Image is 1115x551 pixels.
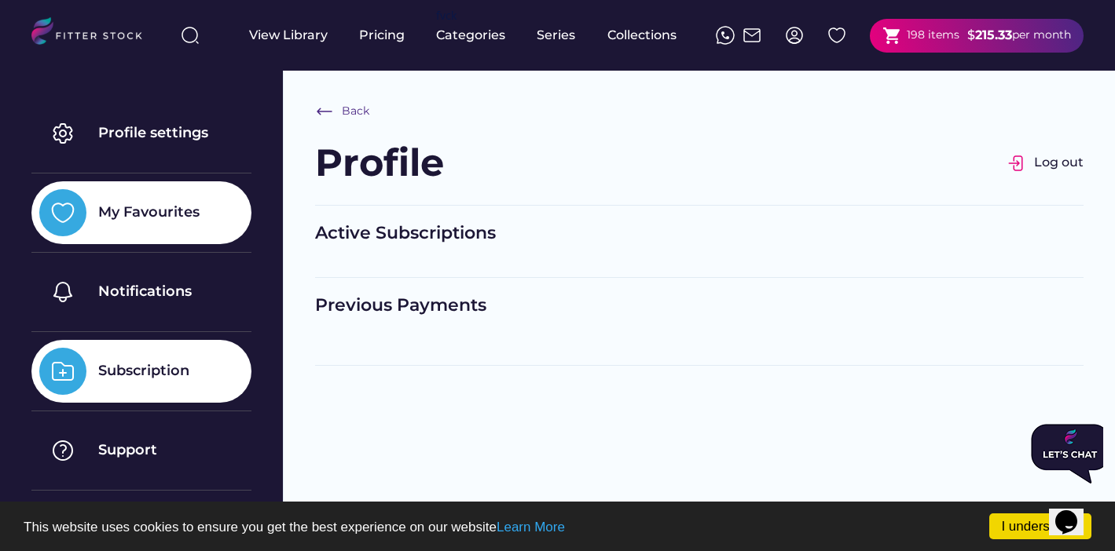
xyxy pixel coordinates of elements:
button: shopping_cart [882,26,902,46]
div: fvck [436,8,457,24]
div: Support [98,440,157,460]
img: Group%201000002325%20%284%29.svg [39,268,86,316]
div: View Library [249,27,328,44]
div: Subscription [98,361,189,381]
img: Group%201000002325.svg [39,110,86,157]
img: Chat attention grabber [6,6,85,66]
div: Collections [607,27,677,44]
div: Previous Payments [315,294,1084,318]
div: Notifications [98,282,192,301]
div: Profile [315,137,444,189]
div: Log out [1034,154,1084,171]
div: 198 items [907,27,959,43]
img: search-normal%203.svg [181,26,200,45]
strong: 215.33 [975,27,1012,42]
p: This website uses cookies to ensure you get the best experience on our website [24,520,1091,534]
div: Back [342,104,369,119]
img: Frame%20%286%29.svg [315,102,334,121]
div: Active Subscriptions [315,221,1084,246]
img: Group%201000002325%20%283%29.svg [39,189,86,236]
div: Series [537,27,576,44]
img: profile-circle.svg [785,26,804,45]
div: $ [967,27,975,44]
img: Group%201000002324%20%282%29.svg [827,26,846,45]
div: Pricing [359,27,405,44]
div: Categories [436,27,505,44]
div: per month [1012,27,1071,43]
img: Group%201000002326.svg [1007,154,1026,173]
img: meteor-icons_whatsapp%20%281%29.svg [716,26,735,45]
iframe: chat widget [1025,418,1103,490]
img: LOGO.svg [31,17,156,49]
iframe: chat widget [1049,488,1099,535]
img: Group%201000002325%20%287%29.svg [39,427,86,474]
a: Learn More [497,520,565,535]
a: I understand! [989,513,1091,539]
div: My Favourites [98,203,200,222]
img: Frame%2051.svg [743,26,761,45]
img: Group%201000002325%20%288%29.svg [39,348,86,395]
div: Profile settings [98,123,208,143]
